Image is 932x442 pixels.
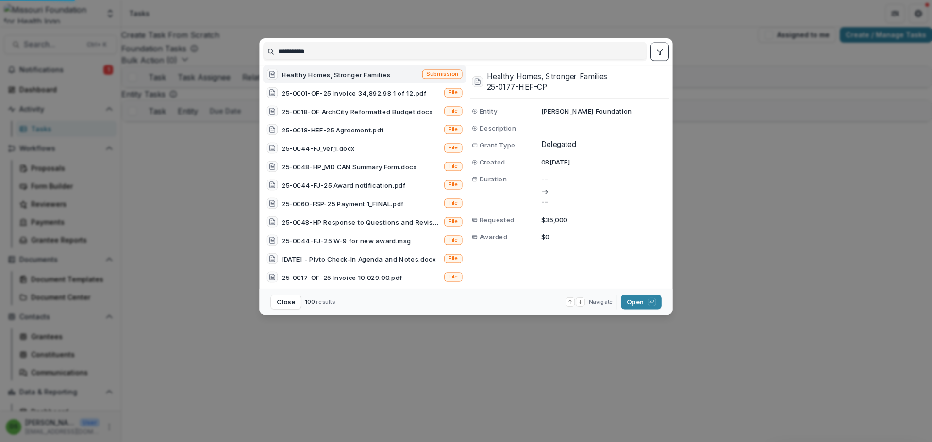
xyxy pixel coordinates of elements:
[541,196,667,208] p: --
[282,254,435,263] div: [DATE] - Pivto Check-In Agenda and Notes.docx
[282,180,406,190] div: 25-0044-FJ-25 Award notification.pdf
[480,174,507,184] span: Duration
[480,106,498,116] span: Entity
[282,143,354,153] div: 25-0044-FJ_ver_1.docx
[449,274,458,280] span: File
[487,82,607,93] h3: 25-0177-HEF-CP
[449,145,458,151] span: File
[541,174,667,185] p: --
[270,295,301,309] button: Close
[621,295,662,309] button: Open
[487,71,607,82] h3: Healthy Homes, Stronger Families
[282,106,433,116] div: 25-0018-OF ArchCity Reformatted Budget.docx
[480,140,516,150] span: Grant Type
[480,123,516,133] span: Description
[541,140,667,149] span: Delegated
[480,215,515,225] span: Requested
[541,232,667,242] p: $0
[316,298,335,305] span: results
[282,198,404,208] div: 25-0060-FSP-25 Payment 1_FINAL.pdf
[282,162,416,171] div: 25-0048-HP_MD CAN Summary Form.docx
[282,217,441,227] div: 25-0048-HP Response to Questions and Revised Narrative.msg
[449,255,458,262] span: File
[650,43,669,61] button: toggle filters
[449,237,458,244] span: File
[426,71,458,78] span: Submission
[449,163,458,170] span: File
[449,200,458,207] span: File
[541,157,667,167] p: 08[DATE]
[541,215,667,225] p: $35,000
[589,298,613,306] span: Navigate
[449,126,458,133] span: File
[449,108,458,115] span: File
[449,181,458,188] span: File
[541,106,667,116] p: [PERSON_NAME] Foundation
[305,298,315,305] span: 100
[480,232,508,242] span: Awarded
[282,125,384,134] div: 25-0018-HEF-25 Agreement.pdf
[480,157,505,167] span: Created
[449,218,458,225] span: File
[282,235,411,245] div: 25-0044-FJ-25 W-9 for new award.msg
[282,88,426,98] div: 25-0001-OF-25 Invoice 34,892.98 1 of 12.pdf
[449,89,458,96] span: File
[282,272,402,282] div: 25-0017-OF-25 Invoice 10,029.00.pdf
[282,69,390,79] div: Healthy Homes, Stronger Families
